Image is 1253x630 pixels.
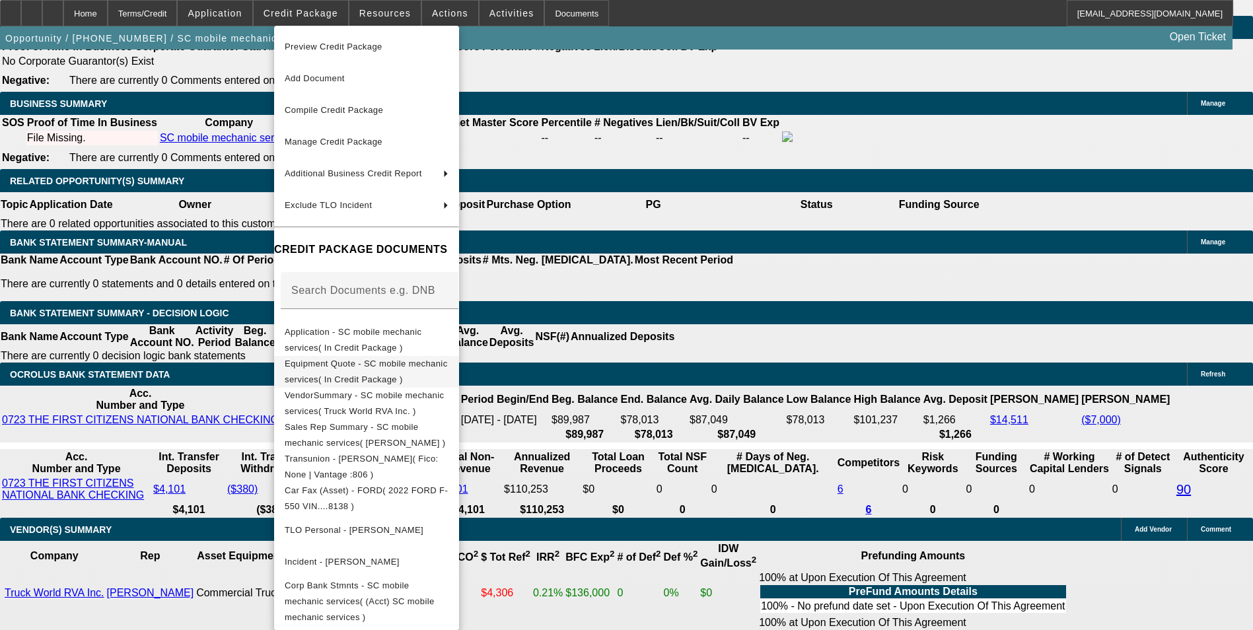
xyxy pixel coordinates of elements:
[285,580,435,622] span: Corp Bank Stmnts - SC mobile mechanic services( (Acct) SC mobile mechanic services )
[274,242,459,258] h4: CREDIT PACKAGE DOCUMENTS
[285,105,383,115] span: Compile Credit Package
[285,200,372,210] span: Exclude TLO Incident
[285,327,421,353] span: Application - SC mobile mechanic services( In Credit Package )
[285,42,382,52] span: Preview Credit Package
[274,388,459,419] button: VendorSummary - SC mobile mechanic services( Truck World RVA Inc. )
[274,356,459,388] button: Equipment Quote - SC mobile mechanic services( In Credit Package )
[285,390,444,416] span: VendorSummary - SC mobile mechanic services( Truck World RVA Inc. )
[285,525,423,535] span: TLO Personal - [PERSON_NAME]
[274,514,459,546] button: TLO Personal - Crosno, Scotty
[274,419,459,451] button: Sales Rep Summary - SC mobile mechanic services( Rahlfs, Thomas )
[285,73,345,83] span: Add Document
[274,546,459,578] button: Incident - Crosno, Scotty
[274,451,459,483] button: Transunion - Crosno, Scotty( Fico: None | Vantage :806 )
[274,483,459,514] button: Car Fax (Asset) - FORD( 2022 FORD F-550 VIN....8138 )
[285,137,382,147] span: Manage Credit Package
[291,285,435,296] mat-label: Search Documents e.g. DNB
[285,454,439,479] span: Transunion - [PERSON_NAME]( Fico: None | Vantage :806 )
[285,485,448,511] span: Car Fax (Asset) - FORD( 2022 FORD F-550 VIN....8138 )
[285,557,400,567] span: Incident - [PERSON_NAME]
[285,422,446,448] span: Sales Rep Summary - SC mobile mechanic services( [PERSON_NAME] )
[274,578,459,625] button: Corp Bank Stmnts - SC mobile mechanic services( (Acct) SC mobile mechanic services )
[285,359,448,384] span: Equipment Quote - SC mobile mechanic services( In Credit Package )
[285,168,422,178] span: Additional Business Credit Report
[274,324,459,356] button: Application - SC mobile mechanic services( In Credit Package )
